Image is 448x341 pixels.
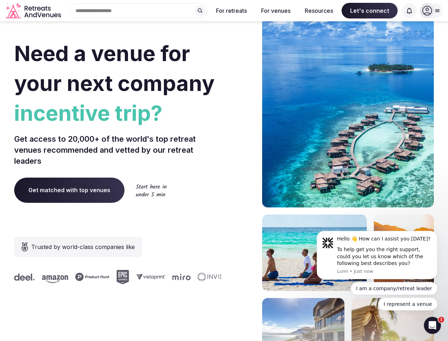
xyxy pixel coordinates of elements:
button: For venues [255,3,296,18]
span: Let's connect [342,3,398,18]
p: Get access to 20,000+ of the world's top retreat venues recommended and vetted by our retreat lea... [14,134,221,166]
span: incentive trip? [14,98,221,128]
img: yoga on tropical beach [262,215,367,291]
button: For retreats [210,3,253,18]
span: Need a venue for your next company [14,40,215,96]
iframe: Intercom notifications message [306,224,448,315]
a: Get matched with top venues [14,178,125,202]
img: Start here in under 5 min [136,184,167,196]
button: Resources [299,3,339,18]
span: Trusted by world-class companies like [31,243,135,251]
svg: Epic Games company logo [115,270,128,284]
a: Visit the homepage [6,3,62,19]
svg: Invisible company logo [196,273,235,281]
svg: Miro company logo [171,274,189,280]
svg: Vistaprint company logo [135,274,164,280]
iframe: Intercom live chat [424,317,441,334]
svg: Deel company logo [13,274,33,281]
svg: Retreats and Venues company logo [6,3,62,19]
span: 1 [438,317,444,323]
img: woman sitting in back of truck with camels [374,215,434,291]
